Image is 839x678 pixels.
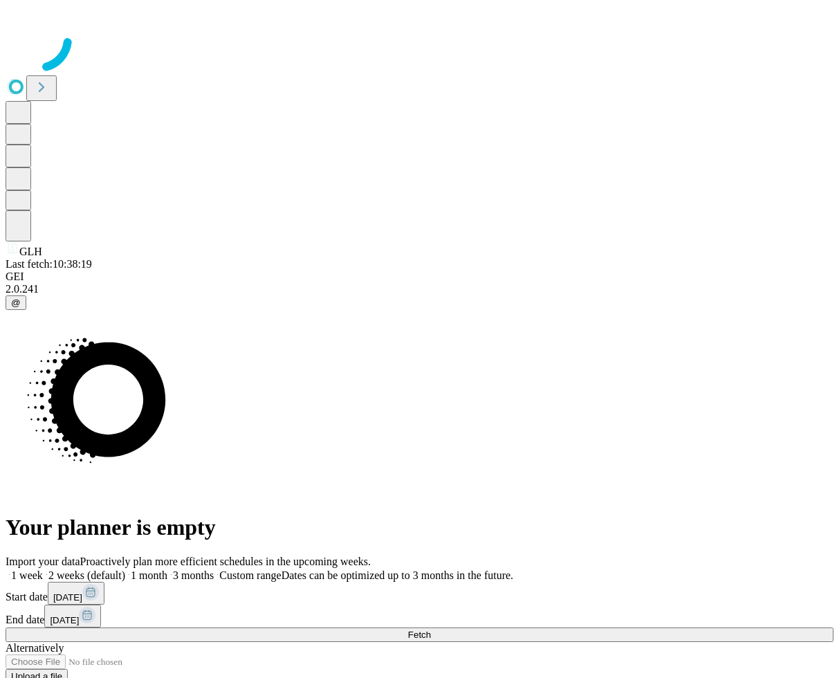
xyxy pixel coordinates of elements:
[19,246,42,257] span: GLH
[6,605,833,627] div: End date
[50,615,79,625] span: [DATE]
[408,630,431,640] span: Fetch
[6,556,80,567] span: Import your data
[173,569,214,581] span: 3 months
[6,295,26,310] button: @
[282,569,513,581] span: Dates can be optimized up to 3 months in the future.
[44,605,101,627] button: [DATE]
[11,297,21,308] span: @
[6,515,833,540] h1: Your planner is empty
[6,283,833,295] div: 2.0.241
[11,569,43,581] span: 1 week
[6,627,833,642] button: Fetch
[80,556,371,567] span: Proactively plan more efficient schedules in the upcoming weeks.
[6,642,64,654] span: Alternatively
[53,592,82,603] span: [DATE]
[219,569,281,581] span: Custom range
[6,582,833,605] div: Start date
[48,582,104,605] button: [DATE]
[131,569,167,581] span: 1 month
[48,569,125,581] span: 2 weeks (default)
[6,271,833,283] div: GEI
[6,258,92,270] span: Last fetch: 10:38:19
